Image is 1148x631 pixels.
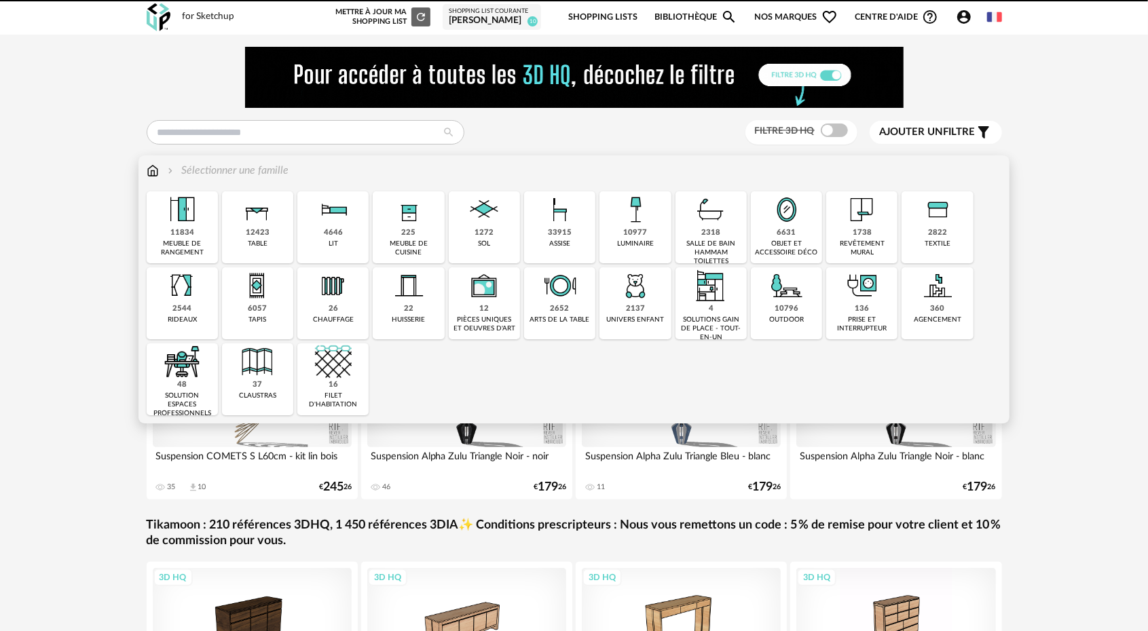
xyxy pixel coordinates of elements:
[466,191,502,228] img: Sol.png
[956,9,972,25] span: Account Circle icon
[830,240,893,257] div: revêtement mural
[168,482,176,492] div: 35
[382,482,390,492] div: 46
[548,228,572,238] div: 33915
[239,191,276,228] img: Table.png
[855,9,938,25] span: Centre d'aideHelp Circle Outline icon
[870,121,1002,144] button: Ajouter unfiltre Filter icon
[315,343,352,380] img: filet.png
[821,9,838,25] span: Heart Outline icon
[153,447,352,474] div: Suspension COMETS S L60cm - kit lin bois
[582,447,781,474] div: Suspension Alpha Zulu Triangle Bleu - blanc
[551,304,570,314] div: 2652
[721,9,737,25] span: Magnify icon
[151,240,214,257] div: meuble de rangement
[188,482,198,493] span: Download icon
[527,16,538,26] span: 10
[453,315,516,333] div: pièces uniques et oeuvres d'art
[315,267,352,304] img: Radiateur.png
[967,482,988,492] span: 179
[323,482,344,492] span: 245
[368,569,407,586] div: 3D HQ
[919,191,956,228] img: Textile.png
[479,304,489,314] div: 12
[568,1,637,33] a: Shopping Lists
[880,126,976,139] span: filtre
[976,124,992,140] span: Filter icon
[301,391,365,409] div: filet d'habitation
[390,267,427,304] img: Huiserie.png
[253,380,262,390] div: 37
[172,304,191,314] div: 2544
[245,47,904,108] img: FILTRE%20HQ%20NEW_V1%20(4).gif
[701,228,720,238] div: 2318
[775,304,798,314] div: 10796
[449,7,535,16] div: Shopping List courante
[617,267,654,304] img: UniversEnfant.png
[830,315,893,333] div: prise et interrupteur
[769,315,804,324] div: outdoor
[709,304,714,314] div: 4
[168,315,197,324] div: rideaux
[654,1,737,33] a: BibliothèqueMagnify icon
[248,315,266,324] div: tapis
[239,391,276,400] div: claustras
[534,482,566,492] div: € 26
[183,11,235,23] div: for Sketchup
[239,267,276,304] img: Tapis.png
[769,267,805,304] img: Outdoor.png
[313,315,354,324] div: chauffage
[239,343,276,380] img: Cloison.png
[582,569,622,586] div: 3D HQ
[853,228,872,238] div: 1738
[404,304,413,314] div: 22
[855,304,869,314] div: 136
[392,315,426,324] div: huisserie
[402,228,416,238] div: 225
[549,240,570,248] div: assise
[390,191,427,228] img: Rangement.png
[449,15,535,27] div: [PERSON_NAME]
[198,482,206,492] div: 10
[797,569,836,586] div: 3D HQ
[147,518,1002,550] a: Tikamoon : 210 références 3DHQ, 1 450 références 3DIA✨ Conditions prescripteurs : Nous vous remet...
[248,240,267,248] div: table
[844,191,881,228] img: Papier%20peint.png
[475,228,494,238] div: 1272
[956,9,978,25] span: Account Circle icon
[796,447,996,474] div: Suspension Alpha Zulu Triangle Noir - blanc
[928,228,947,238] div: 2822
[333,7,430,26] div: Mettre à jour ma Shopping List
[680,315,743,342] div: solutions gain de place - tout-en-un
[914,315,961,324] div: agencement
[597,482,605,492] div: 11
[246,228,270,238] div: 12423
[755,1,838,33] span: Nos marques
[478,240,490,248] div: sol
[538,482,558,492] span: 179
[963,482,996,492] div: € 26
[925,240,950,248] div: textile
[329,240,338,248] div: lit
[692,191,729,228] img: Salle%20de%20bain.png
[626,304,645,314] div: 2137
[165,163,289,178] div: Sélectionner une famille
[165,163,176,178] img: svg+xml;base64,PHN2ZyB3aWR0aD0iMTYiIGhlaWdodD0iMTYiIHZpZXdCb3g9IjAgMCAxNiAxNiIgZmlsbD0ibm9uZSIgeG...
[987,9,1002,24] img: fr
[164,343,200,380] img: espace-de-travail.png
[777,228,796,238] div: 6631
[623,228,647,238] div: 10977
[919,267,956,304] img: Agencement.png
[844,267,881,304] img: PriseInter.png
[931,304,945,314] div: 360
[617,240,654,248] div: luminaire
[922,9,938,25] span: Help Circle Outline icon
[415,13,427,20] span: Refresh icon
[164,267,200,304] img: Rideaux.png
[542,267,578,304] img: ArtTable.png
[329,304,338,314] div: 26
[752,482,773,492] span: 179
[177,380,187,390] div: 48
[315,191,352,228] img: Literie.png
[692,267,729,304] img: ToutEnUn.png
